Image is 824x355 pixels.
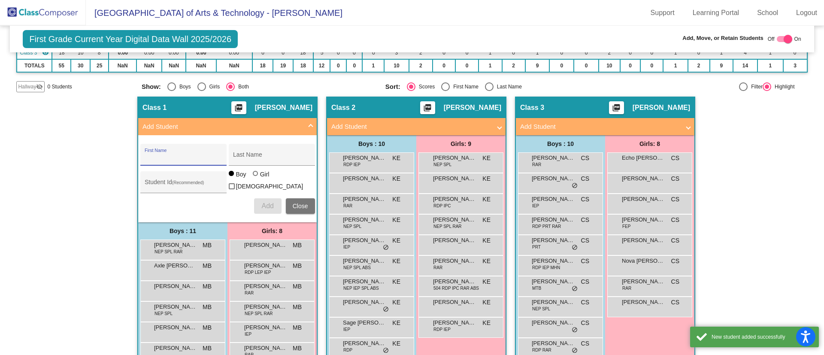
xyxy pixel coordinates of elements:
[572,182,578,189] span: do_not_disturb_alt
[86,6,342,20] span: [GEOGRAPHIC_DATA] of Arts & Technology - [PERSON_NAME]
[688,59,710,72] td: 2
[71,59,90,72] td: 30
[622,174,665,183] span: [PERSON_NAME]
[733,59,757,72] td: 14
[663,59,688,72] td: 1
[343,154,386,162] span: [PERSON_NAME]
[385,83,400,91] span: Sort:
[343,319,386,327] span: Sage [PERSON_NAME]
[572,244,578,251] span: do_not_disturb_alt
[520,103,544,112] span: Class 3
[203,344,212,353] span: MB
[233,103,244,115] mat-icon: picture_as_pdf
[293,261,302,270] span: MB
[581,215,589,225] span: CS
[343,195,386,203] span: [PERSON_NAME]
[392,154,400,163] span: KE
[17,46,52,59] td: Chelsea Sanchez - No Class Name
[686,6,746,20] a: Learning Portal
[581,319,589,328] span: CS
[671,215,679,225] span: CS
[450,83,479,91] div: First Name
[532,244,541,250] span: PRT
[622,154,665,162] span: Echo [PERSON_NAME]
[433,326,451,333] span: RDP IEP
[383,347,389,354] span: do_not_disturb_alt
[482,236,491,245] span: KE
[581,174,589,183] span: CS
[154,310,173,317] span: NEP SPL
[154,241,197,249] span: [PERSON_NAME]
[142,83,161,91] span: Show:
[420,101,435,114] button: Print Students Details
[392,277,400,286] span: KE
[482,277,491,286] span: KE
[532,174,575,183] span: [PERSON_NAME]
[532,215,575,224] span: [PERSON_NAME]
[572,285,578,292] span: do_not_disturb_alt
[252,59,273,72] td: 18
[343,161,360,168] span: RDP IEP
[392,195,400,204] span: KE
[599,46,620,59] td: 2
[532,306,550,312] span: NEP SPL
[343,298,386,306] span: [PERSON_NAME]
[409,46,433,59] td: 2
[343,174,386,183] span: [PERSON_NAME]
[433,46,455,59] td: 0
[142,82,379,91] mat-radio-group: Select an option
[482,195,491,204] span: KE
[293,203,308,209] span: Close
[433,174,476,183] span: [PERSON_NAME]
[532,264,560,271] span: RDP IEP MHN
[236,170,246,179] div: Boy
[644,6,682,20] a: Support
[138,118,317,135] mat-expansion-panel-header: Add Student
[516,118,694,135] mat-expansion-panel-header: Add Student
[313,59,330,72] td: 12
[109,46,136,59] td: 0.00
[532,257,575,265] span: [PERSON_NAME]
[245,310,273,317] span: NEP SPL RAR
[757,59,783,72] td: 1
[293,344,302,353] span: MB
[479,46,502,59] td: 1
[532,285,541,291] span: MTB
[622,195,665,203] span: [PERSON_NAME]
[482,174,491,183] span: KE
[245,269,271,276] span: RDP LEP IEP
[343,347,352,353] span: RDP
[145,182,222,189] input: Student Id
[330,46,346,59] td: 0
[671,277,679,286] span: CS
[633,103,690,112] span: [PERSON_NAME]
[620,59,640,72] td: 0
[433,161,451,168] span: NEP SPL
[532,195,575,203] span: [PERSON_NAME]
[260,170,270,179] div: Girl
[622,277,665,286] span: [PERSON_NAME]
[794,35,801,43] span: On
[90,59,109,72] td: 25
[581,277,589,286] span: CS
[622,236,665,245] span: [PERSON_NAME]
[392,174,400,183] span: KE
[572,347,578,354] span: do_not_disturb_alt
[343,326,350,333] span: IEP
[433,264,442,271] span: RAR
[293,323,302,332] span: MB
[343,285,379,291] span: NEP IEP SPL ABS
[235,83,249,91] div: Both
[233,155,310,161] input: Last Name
[682,34,763,42] span: Add, Move, or Retain Students
[710,46,733,59] td: 1
[433,59,455,72] td: 0
[532,298,575,306] span: [PERSON_NAME]
[162,46,186,59] td: 0.00
[343,223,361,230] span: NEP SPL
[640,46,663,59] td: 0
[525,46,549,59] td: 1
[327,118,506,135] mat-expansion-panel-header: Add Student
[293,59,313,72] td: 18
[331,103,355,112] span: Class 2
